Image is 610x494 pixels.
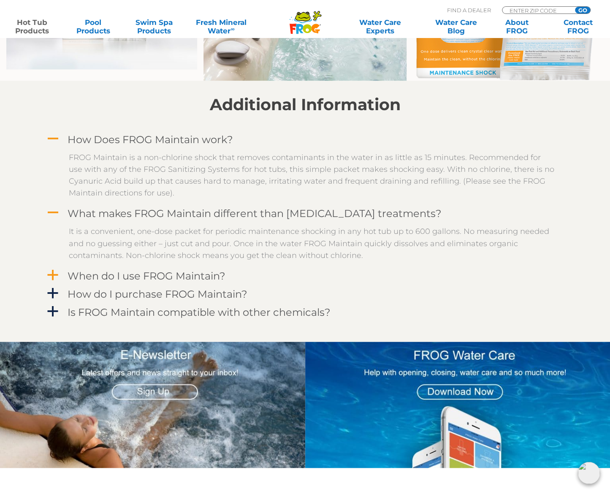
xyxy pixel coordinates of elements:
a: Fresh MineralWater∞ [192,18,251,35]
span: a [46,305,59,318]
a: A How Does FROG Maintain work? [46,132,565,147]
a: ContactFROG [554,18,602,35]
h4: How do I purchase FROG Maintain? [68,288,247,299]
a: Water CareBlog [432,18,480,35]
a: a How do I purchase FROG Maintain? [46,286,565,301]
h4: How Does FROG Maintain work? [68,134,233,145]
span: a [46,269,59,281]
a: a When do I use FROG Maintain? [46,268,565,283]
input: Zip Code Form [509,7,566,14]
a: Swim SpaProducts [130,18,178,35]
span: a [46,287,59,299]
a: Hot TubProducts [8,18,56,35]
span: A [46,206,59,219]
h4: What makes FROG Maintain different than [MEDICAL_DATA] treatments? [68,208,442,219]
a: AboutFROG [493,18,540,35]
a: PoolProducts [70,18,117,35]
h4: Is FROG Maintain compatible with other chemicals? [68,306,331,318]
a: A What makes FROG Maintain different than [MEDICAL_DATA] treatments? [46,206,565,221]
h4: When do I use FROG Maintain? [68,270,225,281]
img: openIcon [578,462,600,484]
a: Water CareExperts [342,18,419,35]
span: A [46,133,59,145]
h2: Additional Information [46,95,565,114]
p: It is a convenient, one-dose packet for periodic maintenance shocking in any hot tub up to 600 ga... [69,225,554,261]
input: GO [575,7,590,14]
p: FROG Maintain is a non-chlorine shock that removes contaminants in the water in as little as 15 m... [69,152,554,199]
p: Find A Dealer [447,6,491,14]
a: a Is FROG Maintain compatible with other chemicals? [46,304,565,320]
sup: ∞ [230,26,234,32]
